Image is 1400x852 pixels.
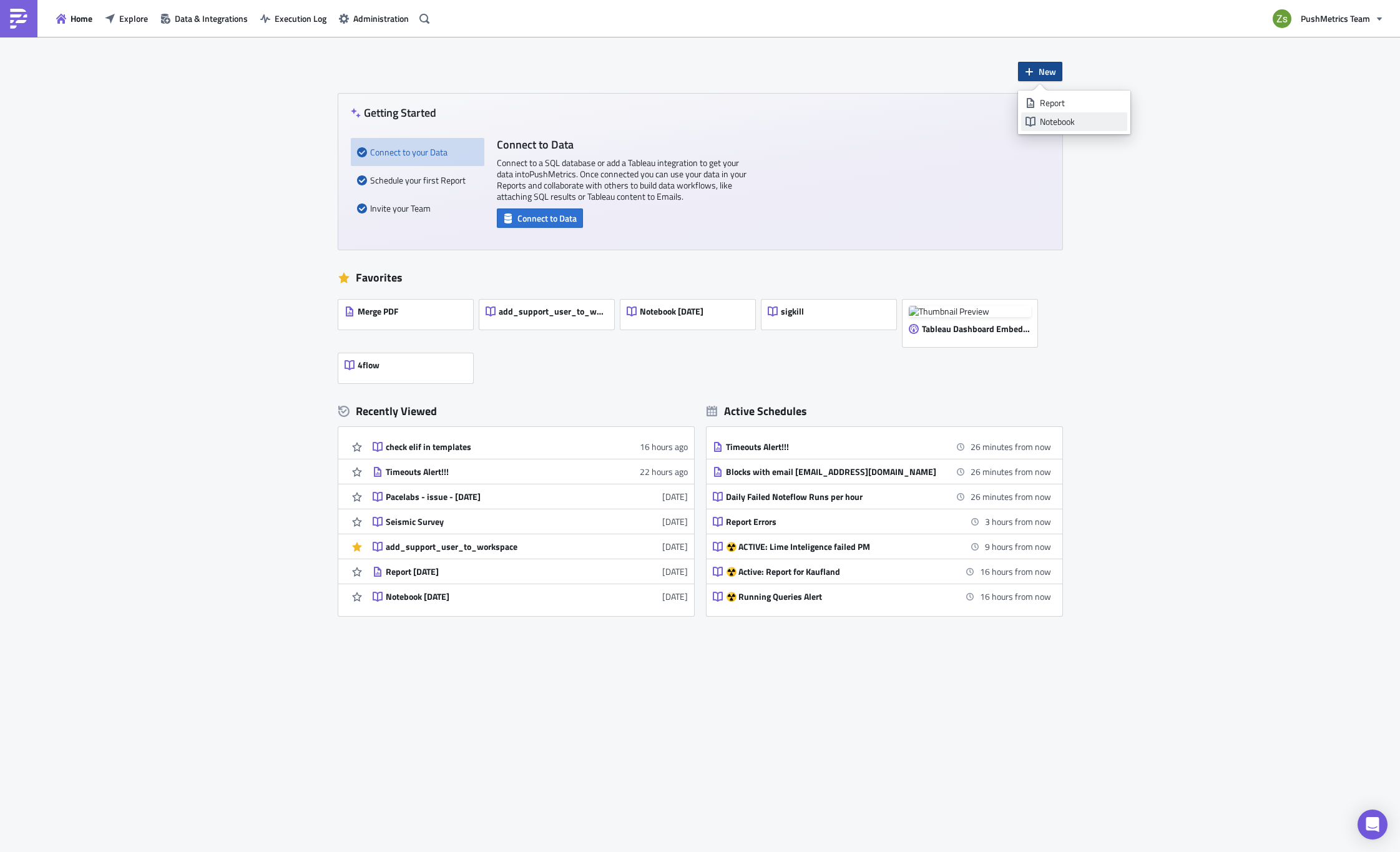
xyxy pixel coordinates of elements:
[338,347,479,383] a: 4flow
[386,441,604,453] div: check elif in templates
[479,293,620,347] a: add_support_user_to_workspace
[71,12,92,25] span: Home
[713,559,1051,584] a: ☢️ Active: Report for Kaufland16 hours from now
[971,440,1051,453] time: 2025-08-21 16:00
[119,12,148,25] span: Explore
[386,566,604,577] div: Report [DATE]
[357,166,478,194] div: Schedule your first Report
[386,466,604,477] div: Timeouts Alert!!!
[922,323,1030,335] span: Tableau Dashboard Embed [DATE]
[707,404,807,418] div: Active Schedules
[713,584,1051,609] a: ☢️ Running Queries Alert16 hours from now
[50,9,99,28] button: Home
[333,9,415,28] button: Administration
[726,491,944,502] div: Daily Failed Noteflow Runs per hour
[1265,5,1391,32] button: PushMetrics Team
[662,490,688,503] time: 2025-08-18T18:57:18Z
[985,540,1051,553] time: 2025-08-22 01:00
[517,212,577,225] span: Connect to Data
[971,465,1051,478] time: 2025-08-21 16:00
[781,306,804,317] span: sigkill
[985,515,1051,528] time: 2025-08-21 19:00
[726,591,944,602] div: ☢️ Running Queries Alert
[620,293,761,347] a: Notebook [DATE]
[373,509,688,534] a: Seismic Survey[DATE]
[662,565,688,578] time: 2025-08-15T08:21:58Z
[903,293,1044,347] a: Thumbnail PreviewTableau Dashboard Embed [DATE]
[980,565,1051,578] time: 2025-08-22 08:00
[726,541,944,552] div: ☢️ ACTIVE: Lime Inteligence failed PM
[662,540,688,553] time: 2025-08-18T13:28:00Z
[713,434,1051,459] a: Timeouts Alert!!!26 minutes from now
[386,591,604,602] div: Notebook [DATE]
[713,509,1051,534] a: Report Errors3 hours from now
[353,12,409,25] span: Administration
[1271,8,1293,29] img: Avatar
[980,590,1051,603] time: 2025-08-22 08:00
[640,306,703,317] span: Notebook [DATE]
[351,106,436,119] h4: Getting Started
[497,210,583,223] a: Connect to Data
[358,306,398,317] span: Merge PDF
[497,138,747,151] h4: Connect to Data
[909,306,1031,317] img: Thumbnail Preview
[338,268,1062,287] div: Favorites
[726,441,944,453] div: Timeouts Alert!!!
[338,293,479,347] a: Merge PDF
[640,465,688,478] time: 2025-08-20T14:41:34Z
[9,9,29,29] img: PushMetrics
[373,584,688,609] a: Notebook [DATE][DATE]
[99,9,154,28] button: Explore
[358,360,379,371] span: 4flow
[1358,810,1388,840] div: Open Intercom Messenger
[357,194,478,222] div: Invite your Team
[1301,12,1370,25] span: PushMetrics Team
[386,541,604,552] div: add_support_user_to_workspace
[373,459,688,484] a: Timeouts Alert!!!22 hours ago
[713,484,1051,509] a: Daily Failed Noteflow Runs per hour26 minutes from now
[761,293,903,347] a: sigkill
[726,466,944,477] div: Blocks with email [EMAIL_ADDRESS][DOMAIN_NAME]
[713,459,1051,484] a: Blocks with email [EMAIL_ADDRESS][DOMAIN_NAME]26 minutes from now
[713,534,1051,559] a: ☢️ ACTIVE: Lime Inteligence failed PM9 hours from now
[726,566,944,577] div: ☢️ Active: Report for Kaufland
[373,434,688,459] a: check elif in templates16 hours ago
[726,516,944,527] div: Report Errors
[373,559,688,584] a: Report [DATE][DATE]
[497,157,747,202] p: Connect to a SQL database or add a Tableau integration to get your data into PushMetrics . Once c...
[175,12,248,25] span: Data & Integrations
[1040,115,1123,128] div: Notebook
[1039,65,1056,78] span: New
[499,306,607,317] span: add_support_user_to_workspace
[497,208,583,228] button: Connect to Data
[386,491,604,502] div: Pacelabs - issue - [DATE]
[254,9,333,28] button: Execution Log
[373,484,688,509] a: Pacelabs - issue - [DATE][DATE]
[338,402,694,421] div: Recently Viewed
[971,490,1051,503] time: 2025-08-21 16:00
[357,138,478,166] div: Connect to your Data
[662,590,688,603] time: 2025-08-15T07:45:03Z
[154,9,254,28] button: Data & Integrations
[373,534,688,559] a: add_support_user_to_workspace[DATE]
[1018,62,1062,81] button: New
[662,515,688,528] time: 2025-08-18T13:28:15Z
[640,440,688,453] time: 2025-08-20T20:07:12Z
[1040,97,1123,109] div: Report
[386,516,604,527] div: Seismic Survey
[275,12,326,25] span: Execution Log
